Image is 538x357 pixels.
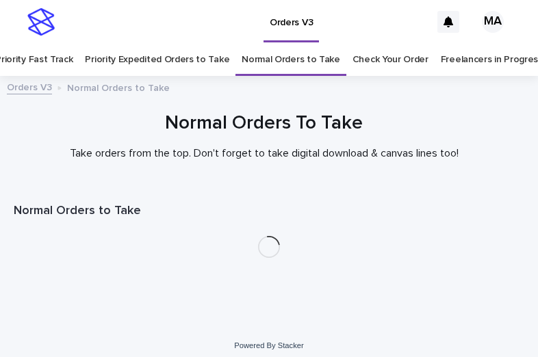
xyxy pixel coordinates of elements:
[14,203,524,220] h1: Normal Orders to Take
[482,11,504,33] div: MA
[242,44,340,76] a: Normal Orders to Take
[14,147,514,160] p: Take orders from the top. Don't forget to take digital download & canvas lines too!
[67,79,170,94] p: Normal Orders to Take
[27,8,55,36] img: stacker-logo-s-only.png
[234,341,303,349] a: Powered By Stacker
[353,44,428,76] a: Check Your Order
[7,79,52,94] a: Orders V3
[14,111,514,136] h1: Normal Orders To Take
[85,44,229,76] a: Priority Expedited Orders to Take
